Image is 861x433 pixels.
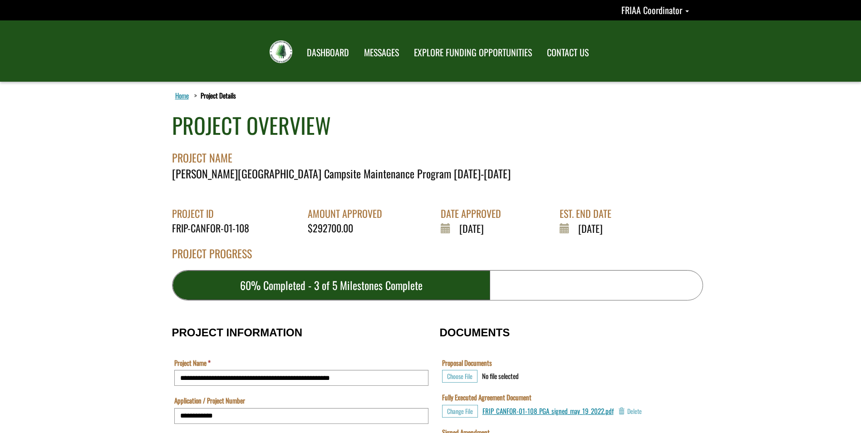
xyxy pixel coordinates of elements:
[482,406,614,416] a: FRIP_CANFOR-01-108_PGA_signed_may_19_2022.pdf
[441,207,508,221] div: DATE APPROVED
[172,141,703,166] div: PROJECT NAME
[442,405,478,418] button: Choose File for Fully Executed Agreement Document
[482,371,519,381] div: No file selected
[172,221,256,235] div: FRIP-CANFOR-01-108
[440,327,689,339] h3: DOCUMENTS
[174,396,245,405] label: Application / Project Number
[174,358,211,368] label: Project Name
[308,207,389,221] div: AMOUNT APPROVED
[174,370,428,386] input: Project Name
[441,221,508,236] div: [DATE]
[299,39,595,64] nav: Main Navigation
[172,271,491,300] div: 60% Completed - 3 of 5 Milestones Complete
[172,207,256,221] div: PROJECT ID
[621,3,689,17] a: FRIAA Coordinator
[560,221,618,236] div: [DATE]
[357,41,406,64] a: MESSAGES
[618,405,642,418] button: Delete
[560,207,618,221] div: EST. END DATE
[192,91,236,100] li: Project Details
[442,370,477,383] button: Choose File for Proposal Documents
[540,41,595,64] a: CONTACT US
[442,393,531,402] label: Fully Executed Agreement Document
[308,221,389,235] div: $292700.00
[621,3,682,17] span: FRIAA Coordinator
[270,40,292,63] img: FRIAA Submissions Portal
[172,246,703,270] div: PROJECT PROGRESS
[172,110,331,141] div: PROJECT OVERVIEW
[172,327,431,339] h3: PROJECT INFORMATION
[173,89,191,101] a: Home
[407,41,539,64] a: EXPLORE FUNDING OPPORTUNITIES
[172,166,703,181] div: [PERSON_NAME][GEOGRAPHIC_DATA] Campsite Maintenance Program [DATE]-[DATE]
[442,358,492,368] label: Proposal Documents
[300,41,356,64] a: DASHBOARD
